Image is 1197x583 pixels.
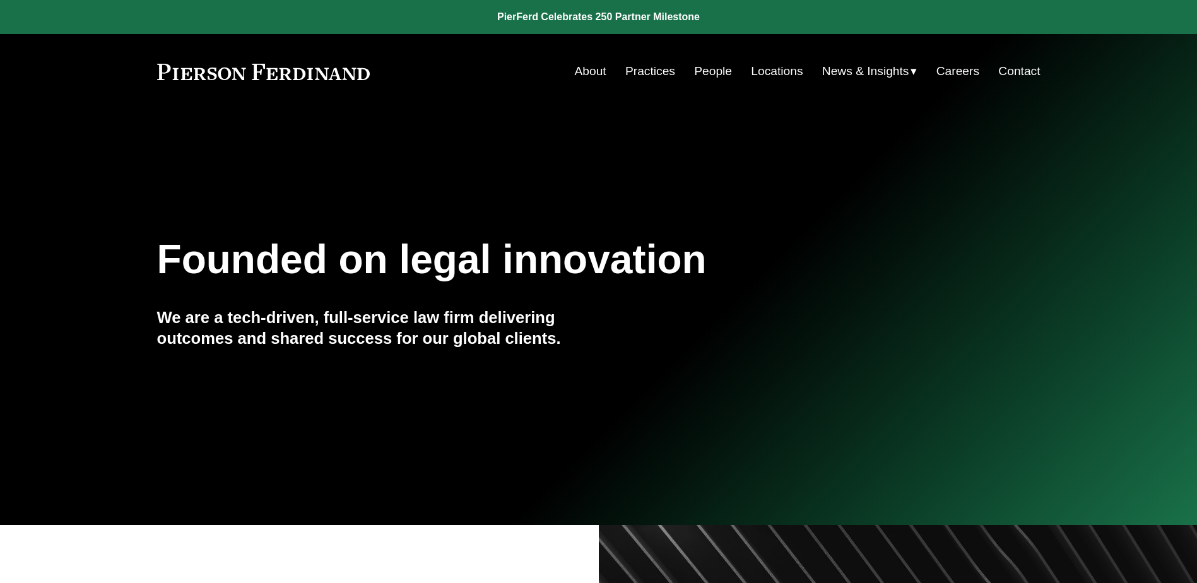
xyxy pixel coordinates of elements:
a: Locations [751,59,803,83]
a: Practices [625,59,675,83]
span: News & Insights [822,61,909,83]
h1: Founded on legal innovation [157,237,893,283]
h4: We are a tech-driven, full-service law firm delivering outcomes and shared success for our global... [157,307,599,348]
a: folder dropdown [822,59,917,83]
a: Careers [936,59,979,83]
a: Contact [998,59,1040,83]
a: People [694,59,732,83]
a: About [575,59,606,83]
